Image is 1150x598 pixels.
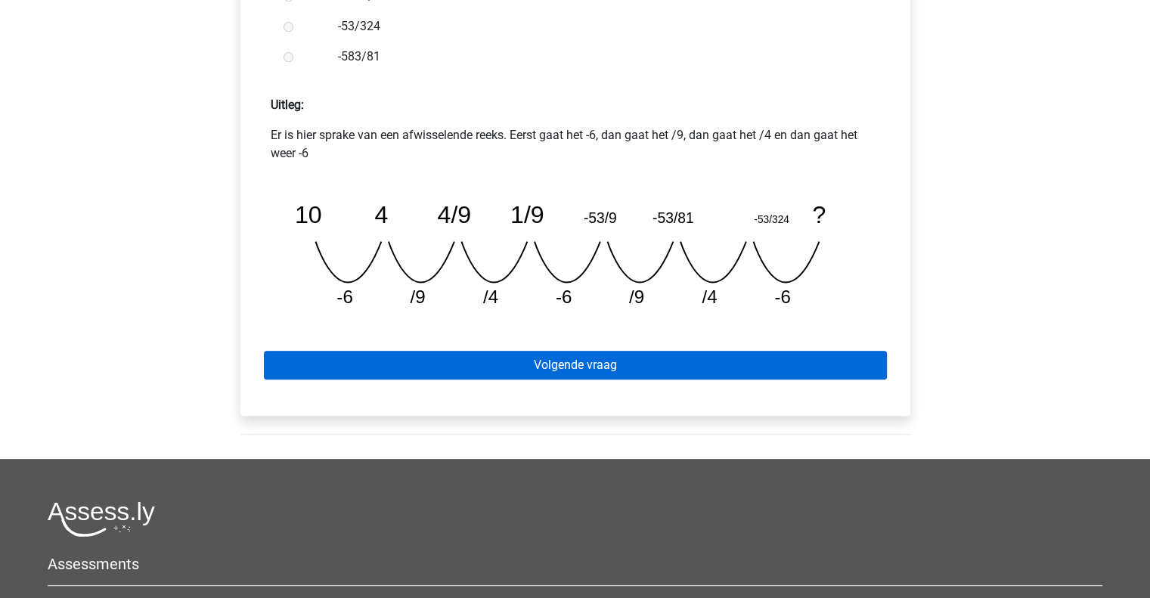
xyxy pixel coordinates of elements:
a: Volgende vraag [264,351,887,380]
label: -53/324 [338,17,861,36]
tspan: 10 [294,201,321,228]
tspan: /4 [483,287,498,307]
tspan: /4 [702,287,718,307]
strong: Uitleg: [271,98,304,112]
tspan: -6 [775,287,792,307]
tspan: 4 [374,201,388,228]
label: -583/81 [338,48,861,66]
tspan: /9 [410,287,425,307]
h5: Assessments [48,555,1102,573]
tspan: -53/324 [755,213,790,225]
tspan: -6 [336,287,353,307]
tspan: 4/9 [437,201,471,228]
tspan: -6 [556,287,572,307]
tspan: 1/9 [510,201,544,228]
tspan: ? [814,201,827,228]
tspan: -53/81 [653,209,695,226]
img: Assessly logo [48,501,155,537]
tspan: -53/9 [584,209,617,226]
tspan: /9 [630,287,645,307]
p: Er is hier sprake van een afwisselende reeks. Eerst gaat het -6, dan gaat het /9, dan gaat het /4... [271,126,880,163]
